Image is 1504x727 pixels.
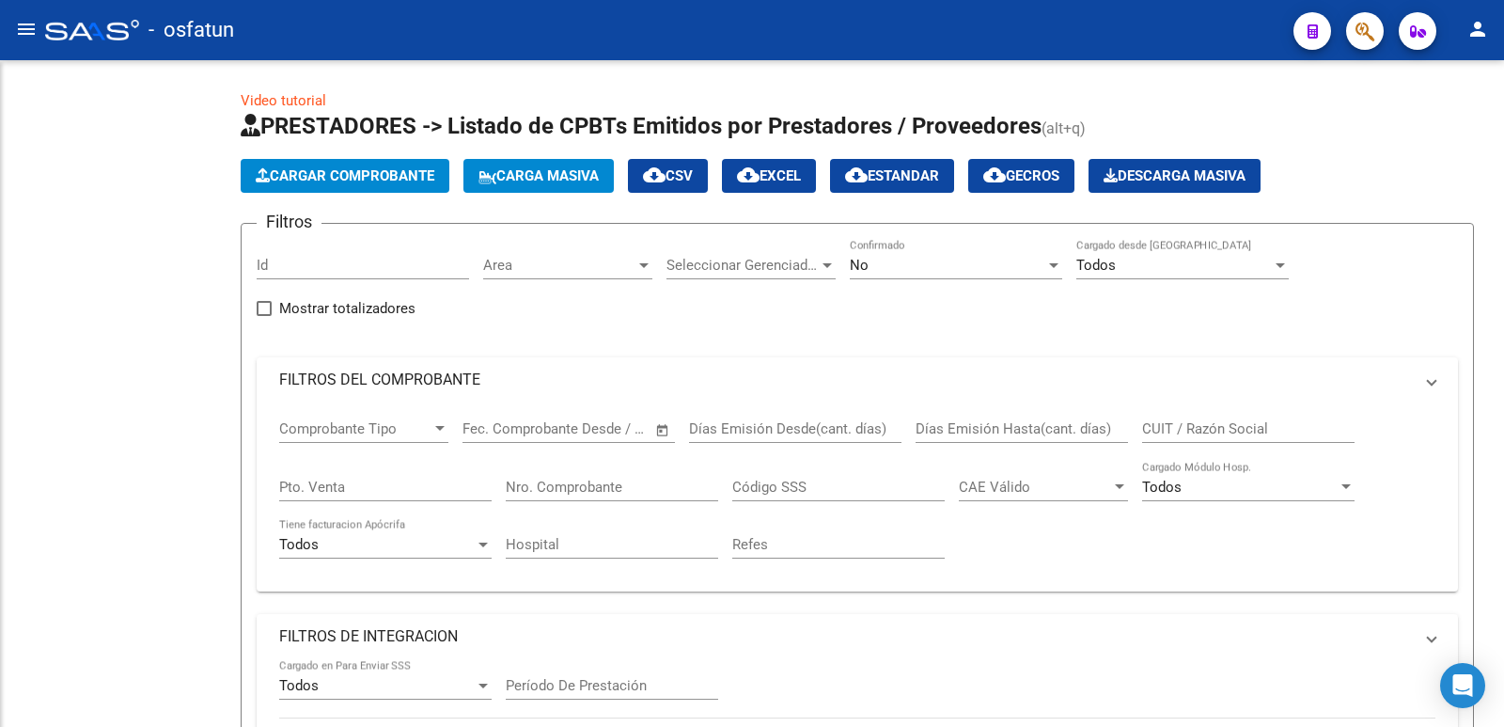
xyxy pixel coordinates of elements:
mat-icon: person [1466,18,1489,40]
span: CSV [643,167,693,184]
span: Todos [1142,479,1182,496]
a: Video tutorial [241,92,326,109]
span: Seleccionar Gerenciador [666,257,819,274]
mat-panel-title: FILTROS DEL COMPROBANTE [279,370,1413,390]
span: EXCEL [737,167,801,184]
span: Mostrar totalizadores [279,297,415,320]
span: - osfatun [149,9,234,51]
div: Open Intercom Messenger [1440,663,1485,708]
span: Comprobante Tipo [279,420,431,437]
span: Descarga Masiva [1104,167,1245,184]
span: Todos [279,536,319,553]
span: Cargar Comprobante [256,167,434,184]
mat-icon: cloud_download [737,164,760,186]
mat-icon: menu [15,18,38,40]
mat-panel-title: FILTROS DE INTEGRACION [279,626,1413,647]
span: PRESTADORES -> Listado de CPBTs Emitidos por Prestadores / Proveedores [241,113,1042,139]
input: Fecha inicio [462,420,539,437]
span: CAE Válido [959,479,1111,496]
span: Gecros [983,167,1059,184]
span: Todos [1076,257,1116,274]
button: Open calendar [652,419,674,441]
input: Fecha fin [556,420,647,437]
span: Estandar [845,167,939,184]
span: (alt+q) [1042,119,1086,137]
span: Carga Masiva [478,167,599,184]
button: EXCEL [722,159,816,193]
app-download-masive: Descarga masiva de comprobantes (adjuntos) [1089,159,1261,193]
mat-icon: cloud_download [983,164,1006,186]
button: Descarga Masiva [1089,159,1261,193]
button: CSV [628,159,708,193]
h3: Filtros [257,209,321,235]
button: Estandar [830,159,954,193]
button: Gecros [968,159,1074,193]
mat-icon: cloud_download [845,164,868,186]
button: Cargar Comprobante [241,159,449,193]
button: Carga Masiva [463,159,614,193]
mat-icon: cloud_download [643,164,666,186]
div: FILTROS DEL COMPROBANTE [257,403,1458,592]
mat-expansion-panel-header: FILTROS DE INTEGRACION [257,614,1458,659]
span: Area [483,257,635,274]
span: Todos [279,677,319,694]
span: No [850,257,869,274]
mat-expansion-panel-header: FILTROS DEL COMPROBANTE [257,357,1458,403]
